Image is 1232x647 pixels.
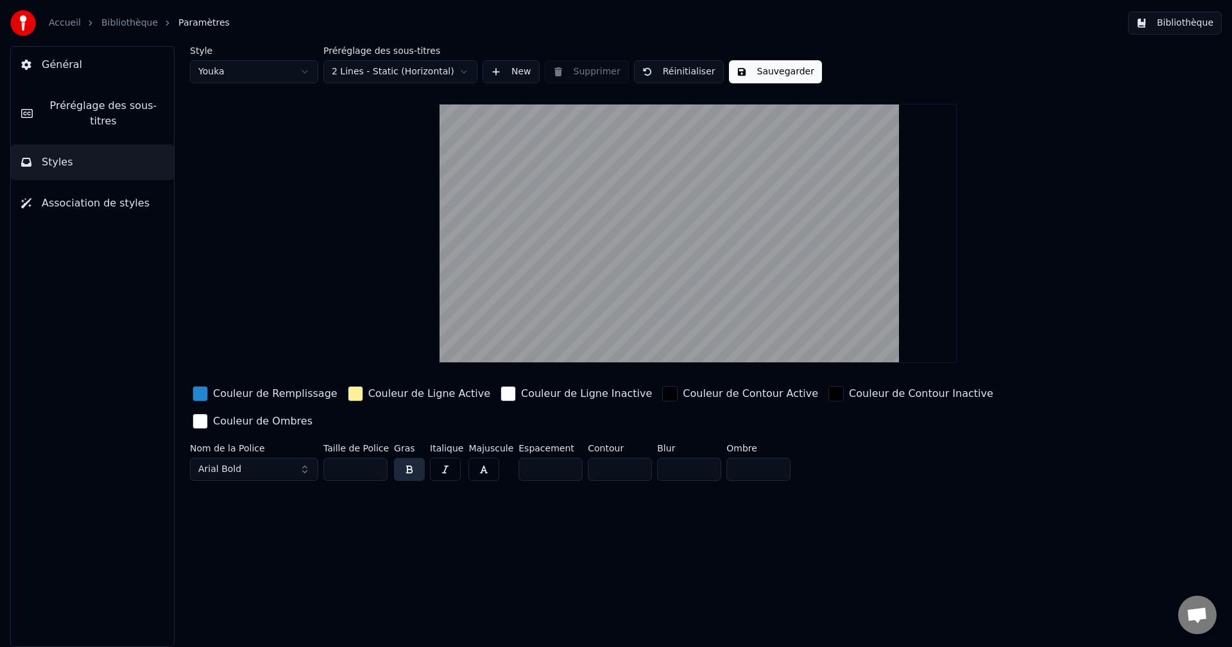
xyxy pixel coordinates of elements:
[634,60,724,83] button: Réinitialiser
[11,144,174,180] button: Styles
[11,47,174,83] button: Général
[368,386,490,401] div: Couleur de Ligne Active
[49,17,81,29] a: Accueil
[729,60,822,83] button: Sauvegarder
[726,444,791,453] label: Ombre
[11,185,174,221] button: Association de styles
[10,10,36,36] img: youka
[213,414,312,429] div: Couleur de Ombres
[42,196,150,211] span: Association de styles
[657,444,721,453] label: Blur
[11,88,174,139] button: Préréglage des sous-titres
[826,383,996,404] button: Couleur de Contour Inactive
[323,444,389,453] label: Taille de Police
[588,444,652,453] label: Contour
[190,444,318,453] label: Nom de la Police
[101,17,158,29] a: Bibliothèque
[198,463,241,476] span: Arial Bold
[213,386,338,401] div: Couleur de Remplissage
[849,386,993,401] div: Couleur de Contour Inactive
[498,383,654,404] button: Couleur de Ligne Inactive
[468,444,513,453] label: Majuscule
[49,17,230,29] nav: breadcrumb
[518,444,583,453] label: Espacement
[190,383,340,404] button: Couleur de Remplissage
[345,383,493,404] button: Couleur de Ligne Active
[178,17,230,29] span: Paramètres
[1128,12,1222,35] button: Bibliothèque
[43,98,164,129] span: Préréglage des sous-titres
[1178,596,1217,634] div: Ouvrir le chat
[42,57,82,72] span: Général
[683,386,818,401] div: Couleur de Contour Active
[483,60,540,83] button: New
[190,46,318,55] label: Style
[323,46,477,55] label: Préréglage des sous-titres
[190,411,315,432] button: Couleur de Ombres
[42,155,73,170] span: Styles
[660,383,821,404] button: Couleur de Contour Active
[394,444,425,453] label: Gras
[430,444,463,453] label: Italique
[521,386,652,401] div: Couleur de Ligne Inactive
